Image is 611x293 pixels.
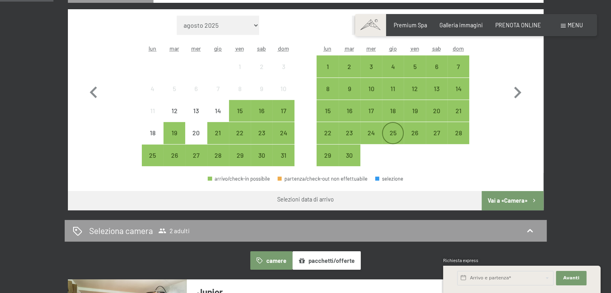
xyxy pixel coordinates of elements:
[229,100,251,122] div: Fri Aug 15 2025
[251,144,272,166] div: arrivo/check-in possibile
[230,130,250,150] div: 22
[278,45,289,52] abbr: domenica
[383,85,403,106] div: 11
[164,108,184,128] div: 12
[443,258,478,263] span: Richiesta express
[345,45,354,52] abbr: martedì
[448,122,469,144] div: arrivo/check-in possibile
[317,122,338,144] div: arrivo/check-in possibile
[251,152,272,172] div: 30
[163,122,185,144] div: Tue Aug 19 2025
[361,85,381,106] div: 10
[339,108,360,128] div: 16
[142,122,163,144] div: Mon Aug 18 2025
[163,122,185,144] div: arrivo/check-in possibile
[426,78,448,100] div: Sat Sep 13 2025
[382,100,404,122] div: arrivo/check-in possibile
[360,100,382,122] div: Wed Sep 17 2025
[185,144,207,166] div: arrivo/check-in possibile
[404,122,425,144] div: Fri Sep 26 2025
[382,78,404,100] div: Thu Sep 11 2025
[360,55,382,77] div: Wed Sep 03 2025
[229,100,251,122] div: arrivo/check-in possibile
[448,78,469,100] div: arrivo/check-in possibile
[317,144,338,166] div: arrivo/check-in possibile
[214,45,222,52] abbr: giovedì
[448,130,468,150] div: 28
[277,195,334,203] div: Selezioni data di arrivo
[448,85,468,106] div: 14
[82,16,105,167] button: Mese precedente
[426,100,448,122] div: arrivo/check-in possibile
[163,78,185,100] div: arrivo/check-in non effettuabile
[185,100,207,122] div: Wed Aug 13 2025
[292,251,361,270] button: pacchetti/offerte
[405,130,425,150] div: 26
[230,85,250,106] div: 8
[360,100,382,122] div: arrivo/check-in possibile
[229,144,251,166] div: Fri Aug 29 2025
[317,55,338,77] div: arrivo/check-in possibile
[251,108,272,128] div: 16
[339,122,360,144] div: Tue Sep 23 2025
[251,78,272,100] div: arrivo/check-in non effettuabile
[317,130,337,150] div: 22
[426,122,448,144] div: Sat Sep 27 2025
[186,130,206,150] div: 20
[405,108,425,128] div: 19
[273,108,293,128] div: 17
[229,55,251,77] div: arrivo/check-in non effettuabile
[339,55,360,77] div: Tue Sep 02 2025
[427,108,447,128] div: 20
[453,45,464,52] abbr: domenica
[339,144,360,166] div: arrivo/check-in possibile
[389,45,397,52] abbr: giovedì
[411,45,419,52] abbr: venerdì
[448,55,469,77] div: arrivo/check-in possibile
[426,55,448,77] div: arrivo/check-in possibile
[361,130,381,150] div: 24
[207,122,229,144] div: arrivo/check-in possibile
[556,271,586,285] button: Avanti
[185,78,207,100] div: arrivo/check-in non effettuabile
[164,130,184,150] div: 19
[506,16,529,167] button: Mese successivo
[383,63,403,83] div: 4
[208,108,228,128] div: 14
[208,85,228,106] div: 7
[448,63,468,83] div: 7
[273,85,293,106] div: 10
[251,63,272,83] div: 2
[426,100,448,122] div: Sat Sep 20 2025
[339,78,360,100] div: arrivo/check-in possibile
[317,108,337,128] div: 15
[394,22,427,28] a: Premium Spa
[230,63,250,83] div: 1
[339,130,360,150] div: 23
[448,55,469,77] div: Sun Sep 07 2025
[495,22,541,28] span: PRENOTA ONLINE
[448,100,469,122] div: arrivo/check-in possibile
[317,78,338,100] div: Mon Sep 08 2025
[235,45,244,52] abbr: venerdì
[366,45,376,52] abbr: mercoledì
[339,152,360,172] div: 30
[317,100,338,122] div: arrivo/check-in possibile
[448,100,469,122] div: Sun Sep 21 2025
[89,225,153,236] h2: Seleziona camera
[273,63,293,83] div: 3
[142,78,163,100] div: Mon Aug 04 2025
[185,122,207,144] div: arrivo/check-in non effettuabile
[568,22,583,28] span: Menu
[142,100,163,122] div: Mon Aug 11 2025
[427,85,447,106] div: 13
[405,63,425,83] div: 5
[360,122,382,144] div: arrivo/check-in possibile
[339,100,360,122] div: arrivo/check-in possibile
[208,130,228,150] div: 21
[143,85,163,106] div: 4
[229,55,251,77] div: Fri Aug 01 2025
[250,251,292,270] button: camere
[273,152,293,172] div: 31
[158,227,190,235] span: 2 adulti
